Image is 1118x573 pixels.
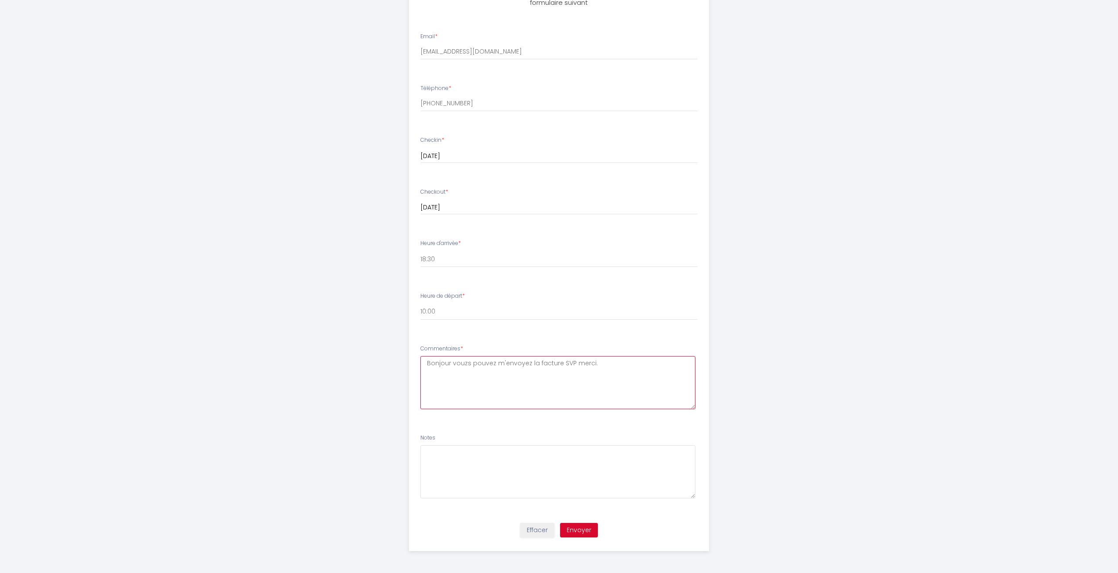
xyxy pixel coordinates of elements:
[420,434,435,442] label: Notes
[420,188,448,196] label: Checkout
[420,292,465,300] label: Heure de départ
[420,136,444,144] label: Checkin
[520,523,554,538] button: Effacer
[420,345,463,353] label: Commentaires
[420,239,461,248] label: Heure d'arrivée
[420,32,438,41] label: Email
[420,84,451,93] label: Téléphone
[560,523,598,538] button: Envoyer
